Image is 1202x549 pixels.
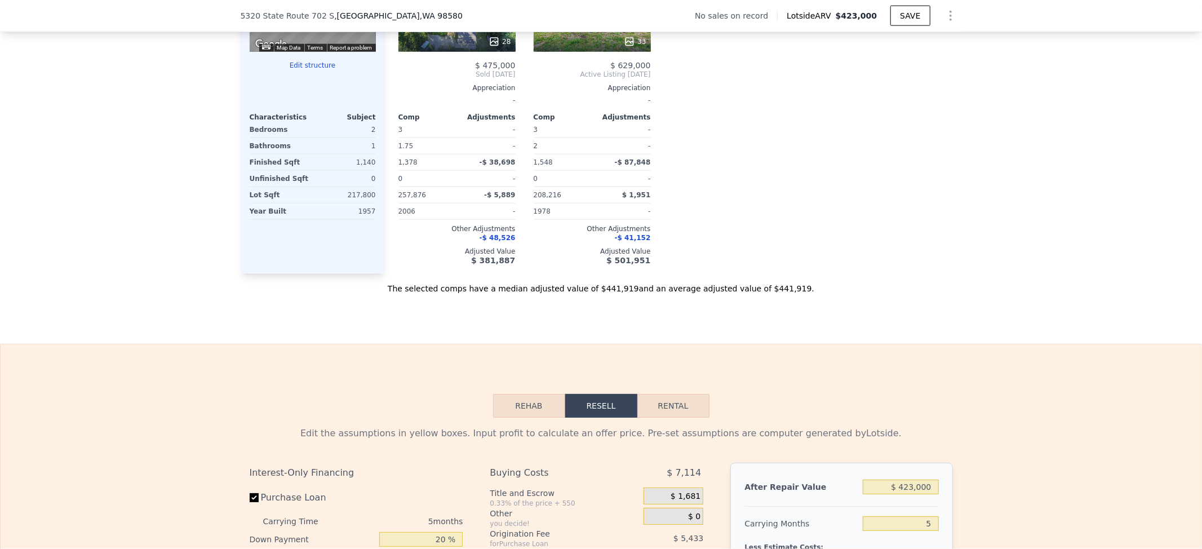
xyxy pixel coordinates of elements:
[490,488,639,499] div: Title and Escrow
[490,528,615,539] div: Origination Fee
[471,256,515,265] span: $ 381,887
[480,234,516,242] span: -$ 48,526
[490,463,615,483] div: Buying Costs
[624,36,646,47] div: 33
[493,394,565,418] button: Rehab
[615,158,651,166] span: -$ 87,848
[250,122,311,138] div: Bedrooms
[315,122,376,138] div: 2
[250,530,375,548] div: Down Payment
[615,234,651,242] span: -$ 41,152
[250,154,311,170] div: Finished Sqft
[484,191,515,199] span: -$ 5,889
[398,247,516,256] div: Adjusted Value
[610,61,650,70] span: $ 629,000
[459,171,516,187] div: -
[341,512,463,530] div: 5 months
[459,203,516,219] div: -
[315,154,376,170] div: 1,140
[534,138,590,154] div: 2
[622,191,650,199] span: $ 1,951
[313,113,376,122] div: Subject
[673,534,703,543] span: $ 5,433
[398,113,457,122] div: Comp
[250,171,311,187] div: Unfinished Sqft
[457,113,516,122] div: Adjustments
[595,122,651,138] div: -
[459,138,516,154] div: -
[671,492,700,502] span: $ 1,681
[250,113,313,122] div: Characteristics
[398,224,516,233] div: Other Adjustments
[890,6,930,26] button: SAVE
[250,61,376,70] button: Edit structure
[534,247,651,256] div: Adjusted Value
[250,463,463,483] div: Interest-Only Financing
[836,11,877,20] span: $423,000
[939,5,962,27] button: Show Options
[398,138,455,154] div: 1.75
[565,394,637,418] button: Resell
[250,427,953,440] div: Edit the assumptions in yellow boxes. Input profit to calculate an offer price. Pre-set assumptio...
[250,493,259,502] input: Purchase Loan
[459,122,516,138] div: -
[308,45,323,51] a: Terms (opens in new tab)
[398,92,516,108] div: -
[398,191,427,199] span: 257,876
[475,61,515,70] span: $ 475,000
[250,187,311,203] div: Lot Sqft
[398,158,418,166] span: 1,378
[688,512,700,522] span: $ 0
[534,92,651,108] div: -
[250,203,311,219] div: Year Built
[534,175,538,183] span: 0
[787,10,835,21] span: Lotside ARV
[489,36,511,47] div: 28
[595,203,651,219] div: -
[595,138,651,154] div: -
[398,70,516,79] span: Sold [DATE]
[315,187,376,203] div: 217,800
[637,394,709,418] button: Rental
[252,37,290,52] a: Open this area in Google Maps (opens a new window)
[334,10,463,21] span: , [GEOGRAPHIC_DATA]
[330,45,372,51] a: Report a problem
[744,513,858,534] div: Carrying Months
[534,224,651,233] div: Other Adjustments
[250,488,375,508] label: Purchase Loan
[315,171,376,187] div: 0
[420,11,463,20] span: , WA 98580
[490,519,639,528] div: you decide!
[262,45,270,50] button: Keyboard shortcuts
[252,37,290,52] img: Google
[250,138,311,154] div: Bathrooms
[241,274,962,294] div: The selected comps have a median adjusted value of $441,919 and an average adjusted value of $441...
[534,83,651,92] div: Appreciation
[398,175,403,183] span: 0
[315,203,376,219] div: 1957
[606,256,650,265] span: $ 501,951
[398,126,403,134] span: 3
[534,203,590,219] div: 1978
[490,508,639,519] div: Other
[490,499,639,508] div: 0.33% of the price + 550
[263,512,336,530] div: Carrying Time
[667,463,701,483] span: $ 7,114
[534,126,538,134] span: 3
[398,83,516,92] div: Appreciation
[744,477,858,497] div: After Repair Value
[480,158,516,166] span: -$ 38,698
[315,138,376,154] div: 1
[534,70,651,79] span: Active Listing [DATE]
[534,191,562,199] span: 208,216
[241,10,335,21] span: 5320 State Route 702 S
[490,539,615,548] div: for Purchase Loan
[592,113,651,122] div: Adjustments
[595,171,651,187] div: -
[695,10,777,21] div: No sales on record
[534,113,592,122] div: Comp
[398,203,455,219] div: 2006
[534,158,553,166] span: 1,548
[277,44,301,52] button: Map Data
